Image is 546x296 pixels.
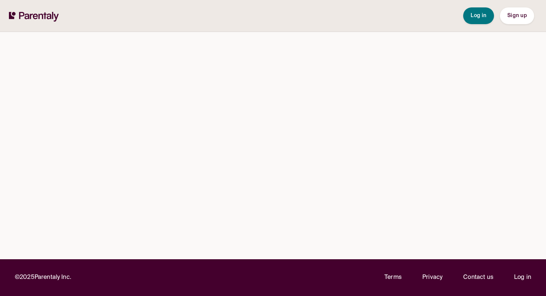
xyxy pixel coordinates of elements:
button: Sign up [500,7,534,24]
span: Log in [471,13,487,18]
a: Terms [384,273,402,283]
p: Contact us [463,273,493,283]
p: © 2025 Parentaly Inc. [15,273,71,283]
a: Privacy [422,273,442,283]
a: Log in [514,273,531,283]
span: Sign up [507,13,527,18]
button: Log in [463,7,494,24]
